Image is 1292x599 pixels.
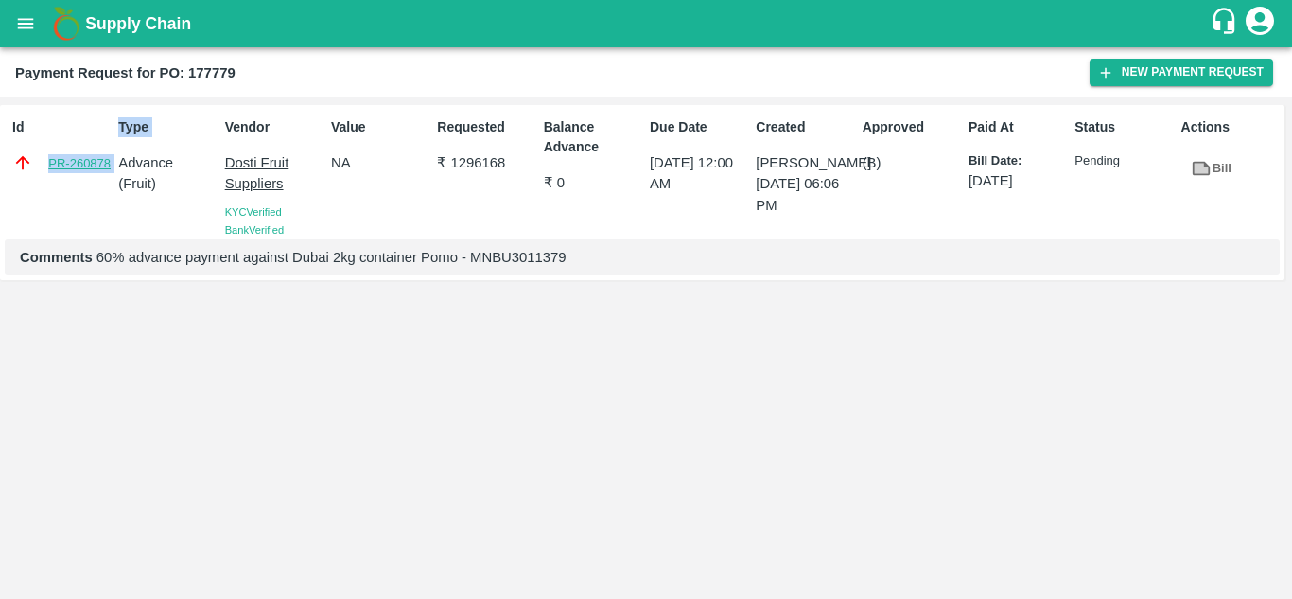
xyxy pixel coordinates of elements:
a: Bill [1181,152,1242,185]
p: Value [331,117,429,137]
button: New Payment Request [1090,59,1273,86]
span: KYC Verified [225,206,282,218]
p: Bill Date: [969,152,1067,170]
button: open drawer [4,2,47,45]
a: PR-260878 [48,154,111,173]
a: Supply Chain [85,10,1210,37]
p: Id [12,117,111,137]
p: (B) [863,152,961,173]
p: Approved [863,117,961,137]
p: ₹ 0 [544,172,642,193]
p: Vendor [225,117,323,137]
p: Status [1074,117,1173,137]
div: account of current user [1243,4,1277,44]
p: Balance Advance [544,117,642,157]
p: Due Date [650,117,748,137]
p: Created [756,117,854,137]
b: Supply Chain [85,14,191,33]
p: Requested [437,117,535,137]
p: Advance [118,152,217,173]
p: [PERSON_NAME] [756,152,854,173]
b: Comments [20,250,93,265]
p: [DATE] 12:00 AM [650,152,748,195]
p: Paid At [969,117,1067,137]
p: Type [118,117,217,137]
b: Payment Request for PO: 177779 [15,65,236,80]
p: [DATE] [969,170,1067,191]
p: ( Fruit ) [118,173,217,194]
p: [DATE] 06:06 PM [756,173,854,216]
span: Bank Verified [225,224,284,236]
img: logo [47,5,85,43]
p: Actions [1181,117,1280,137]
p: Dosti Fruit Suppliers [225,152,323,195]
div: customer-support [1210,7,1243,41]
p: Pending [1074,152,1173,170]
p: ₹ 1296168 [437,152,535,173]
p: 60% advance payment against Dubai 2kg container Pomo - MNBU3011379 [20,247,1265,268]
p: NA [331,152,429,173]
